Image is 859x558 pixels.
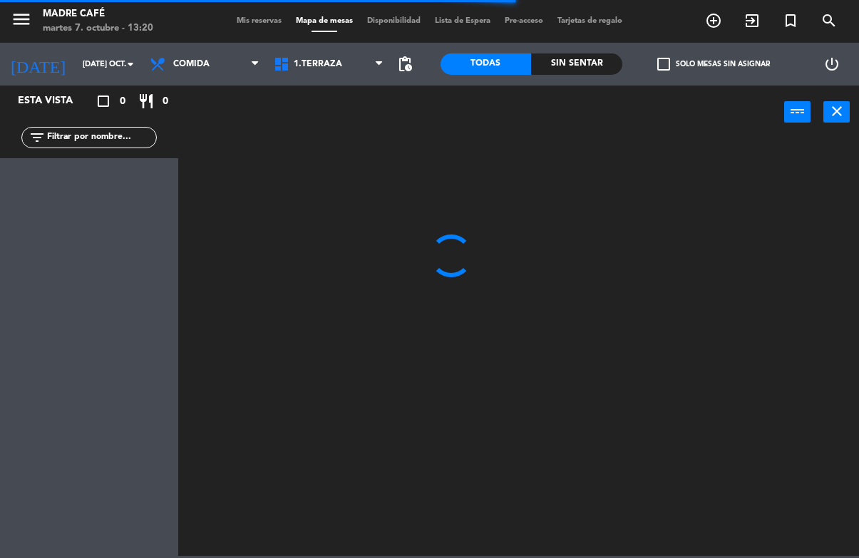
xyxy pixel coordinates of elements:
[744,12,761,29] i: exit_to_app
[294,59,342,69] span: 1.Terraza
[43,21,153,36] div: martes 7. octubre - 13:20
[821,12,838,29] i: search
[138,93,155,110] i: restaurant
[29,129,46,146] i: filter_list
[733,9,771,33] span: WALK IN
[441,53,532,75] div: Todas
[122,56,139,73] i: arrow_drop_down
[550,17,629,25] span: Tarjetas de regalo
[657,58,770,71] label: Solo mesas sin asignar
[360,17,428,25] span: Disponibilidad
[823,56,840,73] i: power_settings_new
[498,17,550,25] span: Pre-acceso
[823,101,850,123] button: close
[230,17,289,25] span: Mis reservas
[43,7,153,21] div: Madre Café
[531,53,622,75] div: Sin sentar
[828,103,845,120] i: close
[428,17,498,25] span: Lista de Espera
[694,9,733,33] span: RESERVAR MESA
[46,130,156,145] input: Filtrar por nombre...
[784,101,811,123] button: power_input
[11,9,32,30] i: menu
[289,17,360,25] span: Mapa de mesas
[11,9,32,35] button: menu
[95,93,112,110] i: crop_square
[163,93,168,110] span: 0
[657,58,670,71] span: check_box_outline_blank
[396,56,413,73] span: pending_actions
[120,93,125,110] span: 0
[771,9,810,33] span: Reserva especial
[7,93,103,110] div: Esta vista
[173,59,210,69] span: Comida
[705,12,722,29] i: add_circle_outline
[810,9,848,33] span: BUSCAR
[789,103,806,120] i: power_input
[782,12,799,29] i: turned_in_not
